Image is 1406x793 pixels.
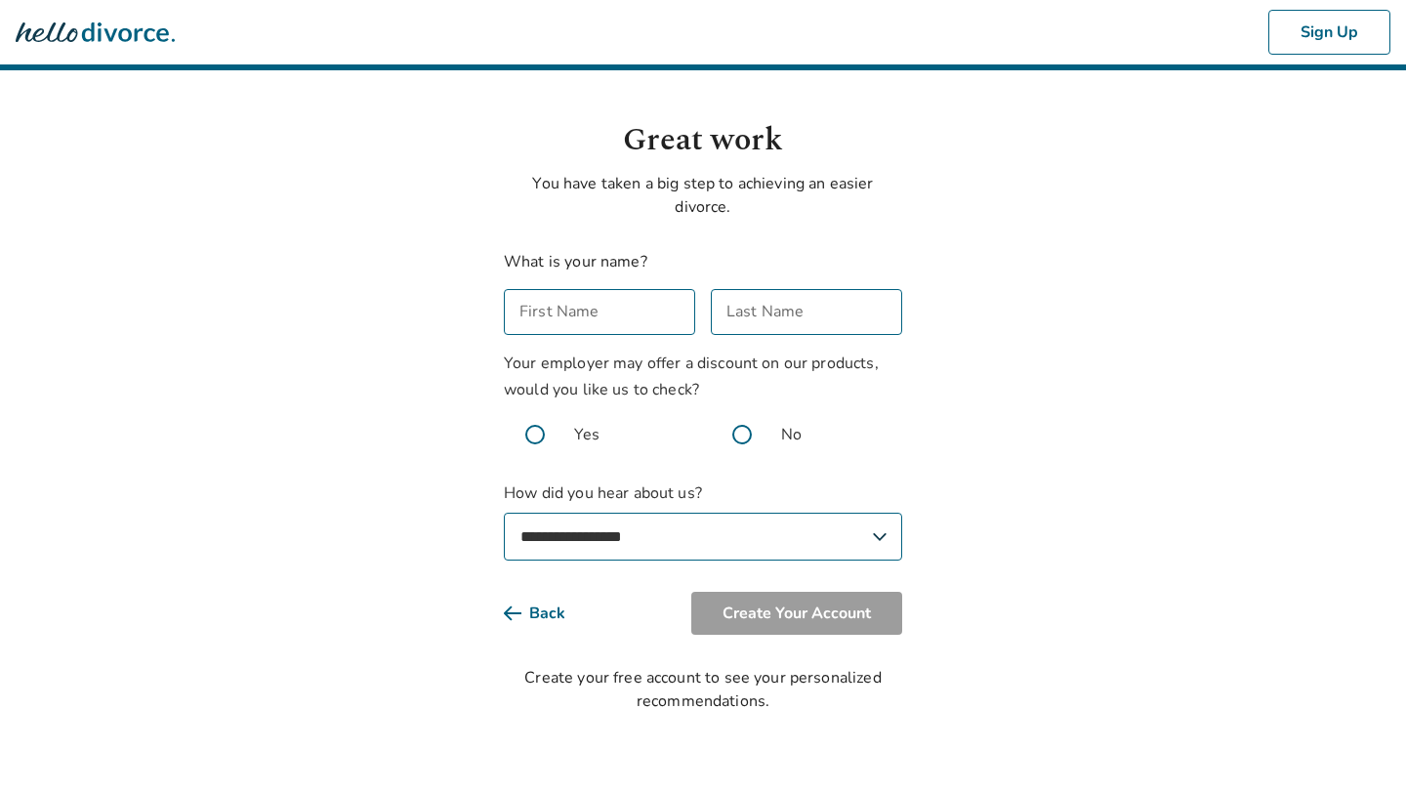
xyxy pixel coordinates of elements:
button: Create Your Account [691,592,902,635]
span: Yes [574,423,600,446]
label: How did you hear about us? [504,481,902,561]
h1: Great work [504,117,902,164]
button: Back [504,592,597,635]
iframe: Chat Widget [1308,699,1406,793]
p: You have taken a big step to achieving an easier divorce. [504,172,902,219]
label: What is your name? [504,251,647,272]
button: Sign Up [1268,10,1390,55]
div: Create your free account to see your personalized recommendations. [504,666,902,713]
select: How did you hear about us? [504,513,902,561]
span: Your employer may offer a discount on our products, would you like us to check? [504,353,879,400]
span: No [781,423,802,446]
